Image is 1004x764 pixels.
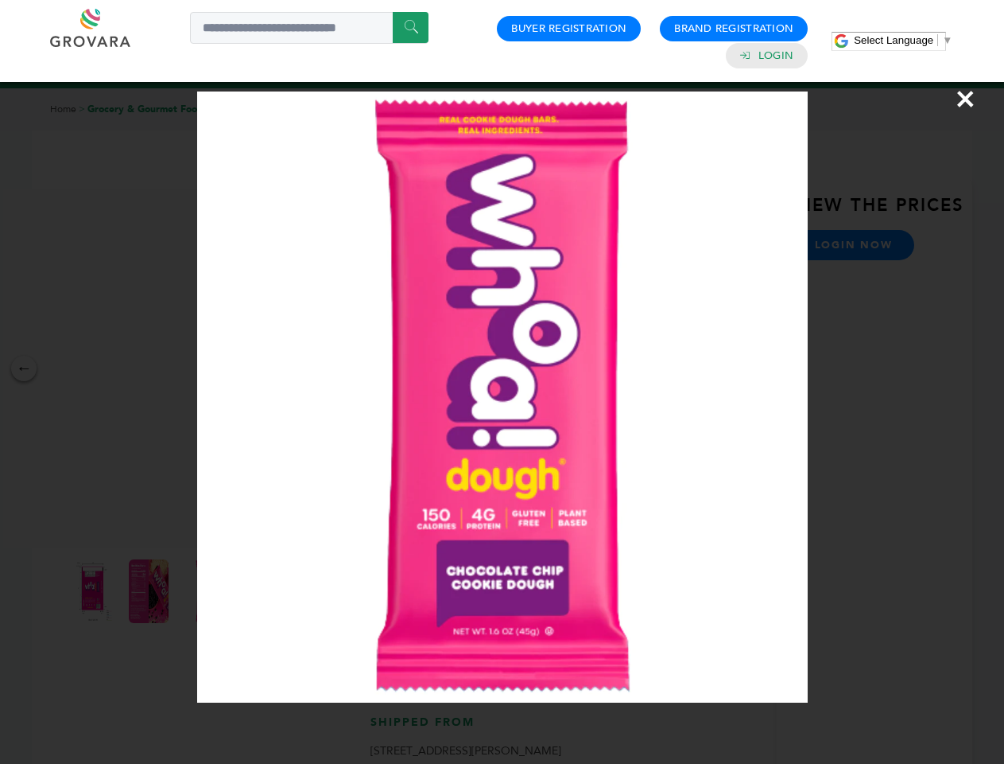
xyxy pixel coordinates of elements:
span: × [955,76,976,121]
span: ▼ [942,34,952,46]
span: Select Language [854,34,933,46]
a: Buyer Registration [511,21,626,36]
img: Image Preview [197,92,808,703]
a: Select Language​ [854,34,952,46]
a: Login [758,49,793,63]
input: Search a product or brand... [190,12,428,44]
a: Brand Registration [674,21,793,36]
